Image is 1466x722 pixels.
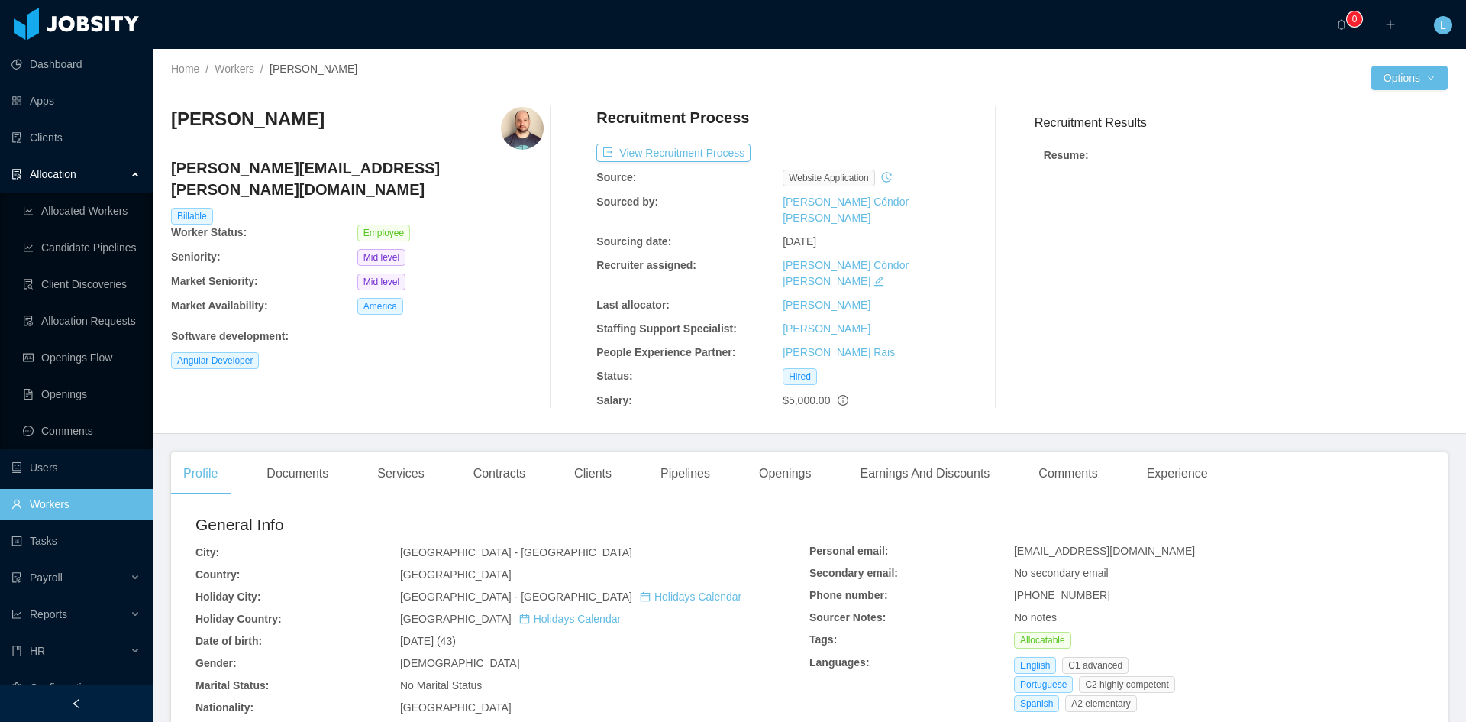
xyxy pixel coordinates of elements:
b: Tags: [809,633,837,646]
b: Salary: [596,394,632,406]
b: Marital Status: [195,679,269,691]
a: [PERSON_NAME] [783,299,870,311]
span: English [1014,657,1056,674]
b: Nationality: [195,701,253,714]
a: icon: calendarHolidays Calendar [640,591,741,603]
a: icon: line-chartAllocated Workers [23,196,140,226]
span: [GEOGRAPHIC_DATA] - [GEOGRAPHIC_DATA] [400,591,741,603]
span: C1 advanced [1062,657,1129,674]
a: icon: line-chartCandidate Pipelines [23,232,140,263]
b: Date of birth: [195,635,262,647]
i: icon: setting [11,682,22,693]
b: Market Availability: [171,299,268,312]
a: icon: messageComments [23,416,140,446]
span: Spanish [1014,695,1059,712]
i: icon: line-chart [11,609,22,620]
span: [DATE] [783,235,816,248]
b: Holiday Country: [195,613,282,625]
span: HR [30,645,45,657]
a: icon: pie-chartDashboard [11,49,140,79]
span: [DATE] (43) [400,635,456,647]
span: No secondary email [1014,567,1109,579]
span: [PHONE_NUMBER] [1014,589,1110,601]
b: Market Seniority: [171,275,258,287]
button: icon: exportView Recruitment Process [596,144,751,162]
span: A2 elementary [1065,695,1136,712]
a: icon: idcardOpenings Flow [23,342,140,373]
b: Phone number: [809,589,888,601]
a: icon: appstoreApps [11,86,140,116]
span: Mid level [357,274,405,290]
i: icon: edit [873,276,884,287]
b: Sourcer Notes: [809,611,886,623]
div: Openings [747,452,824,495]
i: icon: file-protect [11,572,22,583]
div: Experience [1135,452,1220,495]
span: Allocatable [1014,632,1071,649]
div: Profile [171,452,230,495]
span: Portuguese [1014,676,1073,693]
span: L [1440,16,1446,34]
img: 6393e940-5e03-4a9b-99b6-3fea35d72caf_6830c692d1f5c-400w.png [501,107,544,150]
span: [GEOGRAPHIC_DATA] [400,701,512,714]
h2: General Info [195,513,809,537]
span: / [260,63,263,75]
span: No Marital Status [400,679,482,691]
span: [GEOGRAPHIC_DATA] [400,613,621,625]
div: Services [365,452,436,495]
i: icon: bell [1336,19,1347,30]
b: Staffing Support Specialist: [596,322,737,335]
a: icon: file-searchClient Discoveries [23,269,140,299]
span: / [205,63,208,75]
span: Configuration [30,682,93,694]
strong: Resume : [1044,149,1089,161]
div: Clients [562,452,624,495]
span: website application [783,170,875,186]
span: Mid level [357,249,405,266]
b: Gender: [195,657,237,669]
b: Sourced by: [596,196,658,208]
span: [GEOGRAPHIC_DATA] - [GEOGRAPHIC_DATA] [400,546,632,558]
span: Billable [171,208,213,225]
span: $5,000.00 [783,394,830,406]
span: C2 highly competent [1079,676,1174,693]
span: America [357,298,403,315]
div: Documents [254,452,341,495]
a: icon: file-textOpenings [23,379,140,410]
b: Source: [596,171,636,183]
i: icon: history [881,172,892,183]
a: Home [171,63,199,75]
span: [DEMOGRAPHIC_DATA] [400,657,520,669]
div: Comments [1026,452,1109,495]
h3: [PERSON_NAME] [171,107,325,131]
i: icon: plus [1385,19,1396,30]
span: No notes [1014,611,1057,623]
b: Last allocator: [596,299,670,311]
i: icon: calendar [519,614,530,624]
i: icon: solution [11,169,22,180]
span: [GEOGRAPHIC_DATA] [400,568,512,581]
div: Pipelines [648,452,722,495]
a: icon: robotUsers [11,452,140,483]
b: Languages: [809,656,870,669]
div: Earnings And Discounts [848,452,1002,495]
span: [EMAIL_ADDRESS][DOMAIN_NAME] [1014,545,1195,557]
a: [PERSON_NAME] Cóndor [PERSON_NAME] [783,196,909,224]
b: Sourcing date: [596,235,671,248]
a: Workers [215,63,254,75]
i: icon: book [11,646,22,656]
span: Hired [783,368,817,385]
b: Seniority: [171,251,221,263]
b: Software development : [171,330,289,342]
span: Angular Developer [171,352,259,369]
button: Optionsicon: down [1371,66,1448,90]
h3: Recruitment Results [1035,113,1448,132]
i: icon: calendar [640,591,651,602]
span: info-circle [838,395,848,406]
b: Personal email: [809,545,889,557]
a: icon: file-doneAllocation Requests [23,306,140,336]
span: Payroll [30,571,63,584]
b: Recruiter assigned: [596,259,696,271]
a: [PERSON_NAME] Rais [783,346,895,358]
a: [PERSON_NAME] Cóndor [PERSON_NAME] [783,259,909,287]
